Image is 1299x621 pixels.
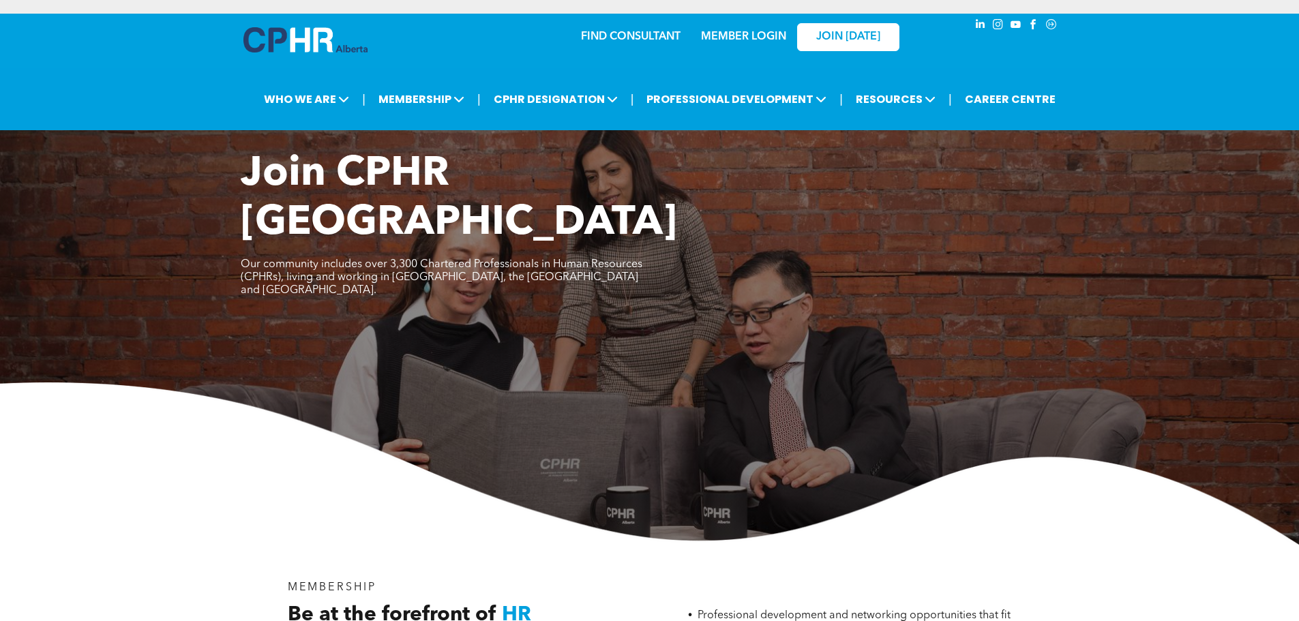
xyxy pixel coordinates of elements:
[362,85,365,113] li: |
[241,154,677,244] span: Join CPHR [GEOGRAPHIC_DATA]
[797,23,899,51] a: JOIN [DATE]
[839,85,843,113] li: |
[1026,17,1041,35] a: facebook
[973,17,988,35] a: linkedin
[241,259,642,296] span: Our community includes over 3,300 Chartered Professionals in Human Resources (CPHRs), living and ...
[374,87,468,112] span: MEMBERSHIP
[991,17,1006,35] a: instagram
[631,85,634,113] li: |
[701,31,786,42] a: MEMBER LOGIN
[1044,17,1059,35] a: Social network
[490,87,622,112] span: CPHR DESIGNATION
[852,87,940,112] span: RESOURCES
[477,85,481,113] li: |
[816,31,880,44] span: JOIN [DATE]
[961,87,1060,112] a: CAREER CENTRE
[949,85,952,113] li: |
[260,87,353,112] span: WHO WE ARE
[243,27,368,52] img: A blue and white logo for cp alberta
[288,582,377,593] span: MEMBERSHIP
[642,87,831,112] span: PROFESSIONAL DEVELOPMENT
[1009,17,1024,35] a: youtube
[581,31,681,42] a: FIND CONSULTANT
